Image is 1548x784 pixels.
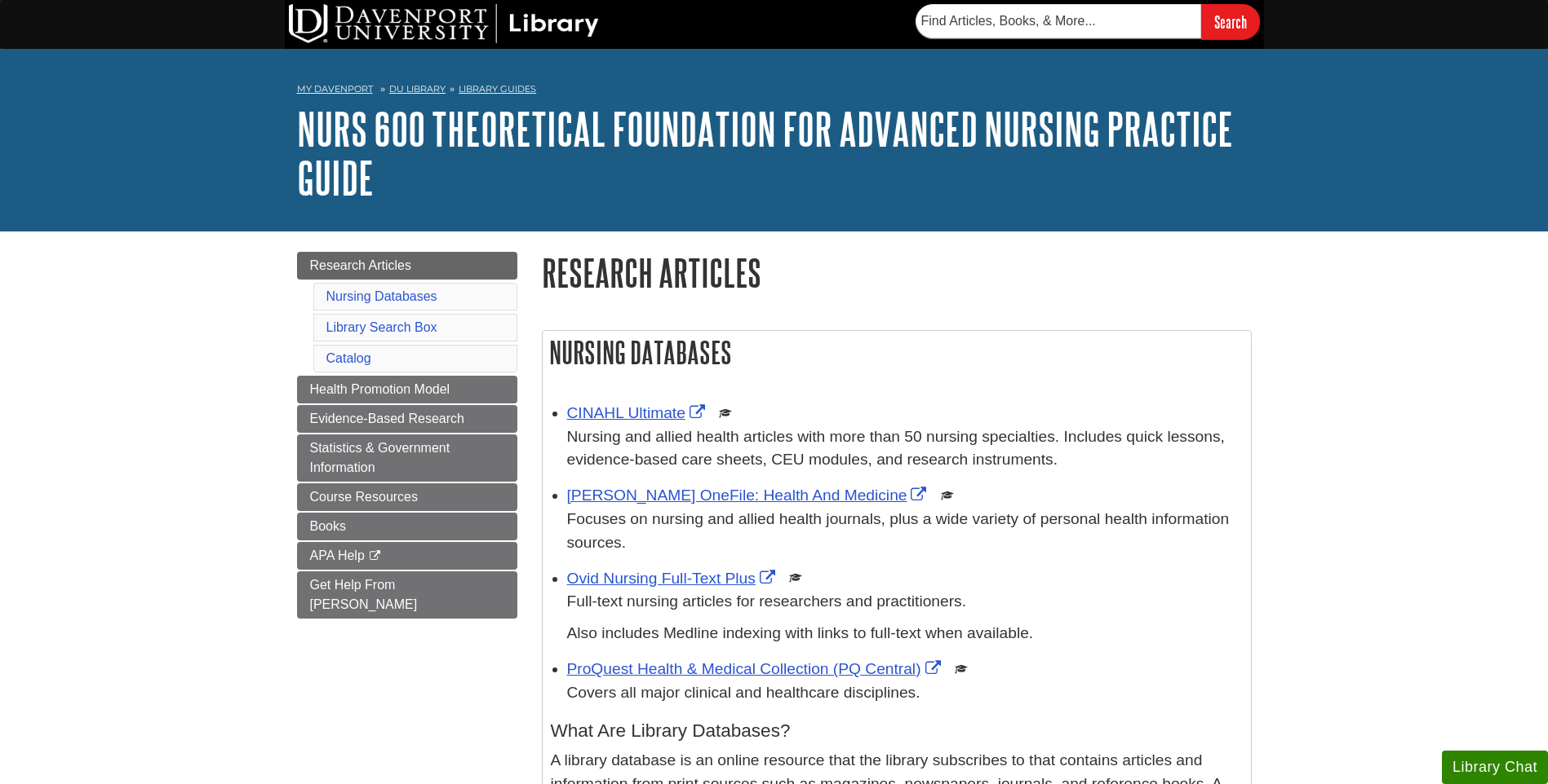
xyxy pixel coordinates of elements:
[1201,4,1260,39] input: Search
[955,663,968,676] img: Scholarly or Peer Reviewed
[297,376,517,403] a: Health Promotion Model
[297,405,517,433] a: Evidence-Based Research
[297,434,517,482] a: Statistics & Government Information
[326,320,437,334] a: Library Search Box
[567,681,1243,705] p: Covers all major clinical and healthcare disciplines.
[297,252,517,619] div: Guide Page Menu
[567,660,945,677] a: Link opens in new window
[941,489,954,502] img: Scholarly or Peer Reviewed
[567,570,779,587] a: Link opens in new window
[289,4,599,43] img: DU Library
[567,404,709,421] a: Link opens in new window
[297,483,517,511] a: Course Resources
[389,83,446,95] a: DU Library
[326,289,437,303] a: Nursing Databases
[916,4,1201,38] input: Find Articles, Books, & More...
[567,622,1243,645] p: Also includes Medline indexing with links to full-text when available.
[310,258,412,272] span: Research Articles
[459,83,536,95] a: Library Guides
[789,571,802,584] img: Scholarly or Peer Reviewed
[326,351,371,365] a: Catalog
[297,513,517,540] a: Books
[567,508,1243,555] p: Focuses on nursing and allied health journals, plus a wide variety of personal health information...
[297,104,1233,203] a: NURS 600 Theoretical Foundation for Advanced Nursing Practice Guide
[297,78,1252,104] nav: breadcrumb
[310,548,365,562] span: APA Help
[1442,751,1548,784] button: Library Chat
[297,571,517,619] a: Get Help From [PERSON_NAME]
[567,425,1243,473] p: Nursing and allied health articles with more than 50 nursing specialties. Includes quick lessons,...
[310,412,464,425] span: Evidence-Based Research
[310,490,419,504] span: Course Resources
[310,441,450,474] span: Statistics & Government Information
[719,407,732,420] img: Scholarly or Peer Reviewed
[551,721,1243,742] h4: What Are Library Databases?
[543,331,1251,374] h2: Nursing Databases
[310,519,346,533] span: Books
[567,487,931,504] a: Link opens in new window
[542,252,1252,293] h1: Research Articles
[567,590,1243,614] p: Full-text nursing articles for researchers and practitioners.
[310,382,450,396] span: Health Promotion Model
[297,542,517,570] a: APA Help
[297,82,373,96] a: My Davenport
[368,551,382,562] i: This link opens in a new window
[310,578,418,611] span: Get Help From [PERSON_NAME]
[916,4,1260,39] form: Searches DU Library's articles, books, and more
[297,252,517,280] a: Research Articles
